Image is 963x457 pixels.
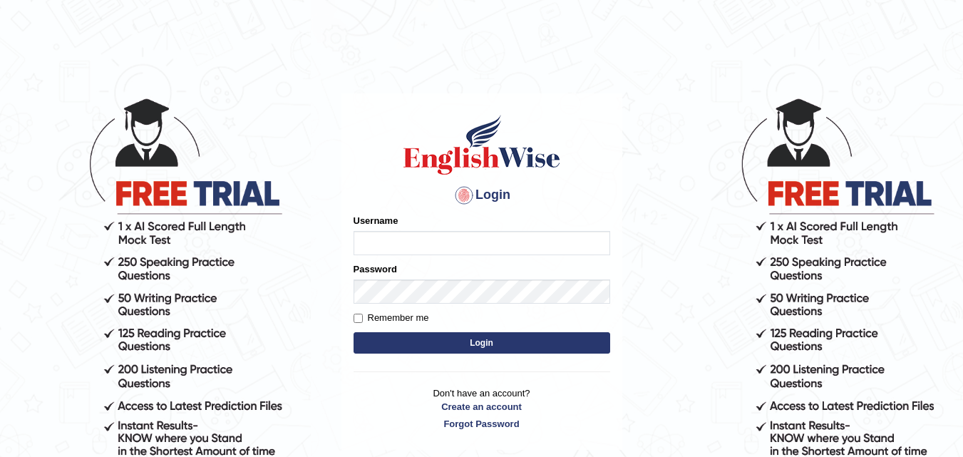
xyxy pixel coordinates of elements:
[354,184,610,207] h4: Login
[354,314,363,323] input: Remember me
[354,332,610,354] button: Login
[354,386,610,431] p: Don't have an account?
[354,400,610,414] a: Create an account
[354,262,397,276] label: Password
[354,311,429,325] label: Remember me
[401,113,563,177] img: Logo of English Wise sign in for intelligent practice with AI
[354,417,610,431] a: Forgot Password
[354,214,398,227] label: Username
